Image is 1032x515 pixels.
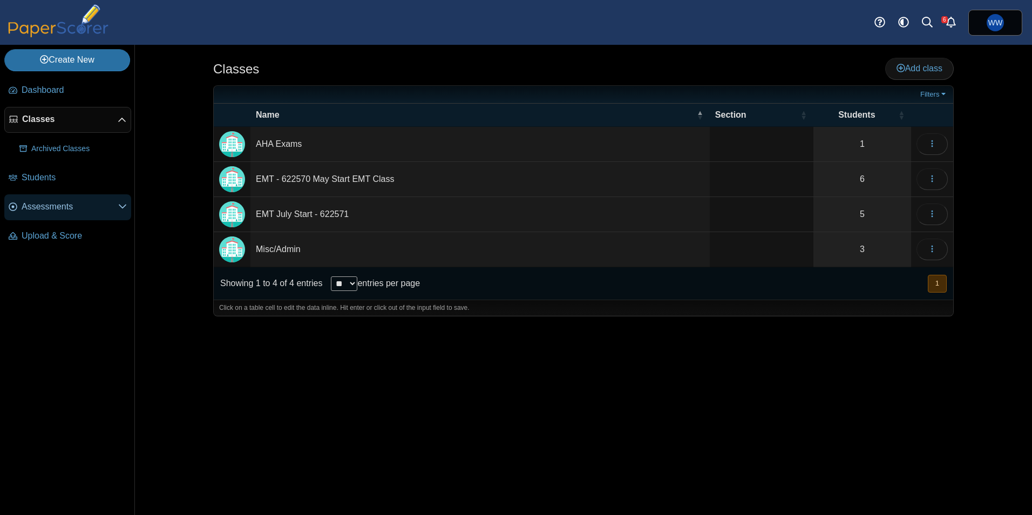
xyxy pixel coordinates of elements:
nav: pagination [927,275,947,293]
span: William Whitney [988,19,1002,26]
span: Section : Activate to sort [800,104,807,126]
span: Students [22,172,127,184]
img: Locally created class [219,166,245,192]
a: Assessments [4,194,131,220]
td: AHA Exams [250,127,710,162]
a: William Whitney [968,10,1022,36]
img: PaperScorer [4,4,112,37]
span: Upload & Score [22,230,127,242]
td: EMT July Start - 622571 [250,197,710,232]
span: Archived Classes [31,144,127,154]
span: William Whitney [987,14,1004,31]
a: Create New [4,49,130,71]
span: Students [838,110,875,119]
a: Upload & Score [4,223,131,249]
a: 6 [813,162,911,196]
span: Dashboard [22,84,127,96]
span: Name [256,110,280,119]
span: Assessments [22,201,118,213]
div: Click on a table cell to edit the data inline. Hit enter or click out of the input field to save. [214,300,953,316]
span: Add class [897,64,942,73]
a: Students [4,165,131,191]
div: Showing 1 to 4 of 4 entries [214,267,322,300]
a: 3 [813,232,911,267]
span: Classes [22,113,118,125]
img: Locally created class [219,236,245,262]
img: Locally created class [219,201,245,227]
a: 1 [813,127,911,161]
a: Alerts [939,11,963,35]
button: 1 [928,275,947,293]
label: entries per page [357,279,420,288]
a: Dashboard [4,78,131,104]
td: EMT - 622570 May Start EMT Class [250,162,710,197]
h1: Classes [213,60,259,78]
a: Add class [885,58,954,79]
td: Misc/Admin [250,232,710,267]
img: Locally created class [219,131,245,157]
a: 5 [813,197,911,232]
a: Archived Classes [15,136,131,162]
a: Classes [4,107,131,133]
span: Students : Activate to sort [898,104,905,126]
span: Section [715,110,746,119]
a: Filters [918,89,950,100]
span: Name : Activate to invert sorting [697,104,703,126]
a: PaperScorer [4,30,112,39]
